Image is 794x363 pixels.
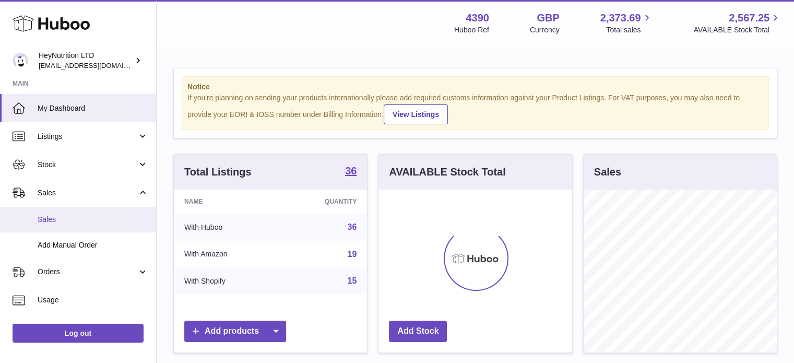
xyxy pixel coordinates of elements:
div: Currency [530,25,560,35]
h3: AVAILABLE Stock Total [389,165,505,179]
a: Log out [13,324,144,343]
strong: GBP [537,11,559,25]
strong: Notice [187,82,763,92]
div: If you're planning on sending your products internationally please add required customs informati... [187,93,763,124]
span: My Dashboard [38,103,148,113]
h3: Sales [594,165,621,179]
th: Name [174,190,280,214]
td: With Huboo [174,214,280,241]
span: [EMAIL_ADDRESS][DOMAIN_NAME] [39,61,153,69]
a: 36 [345,166,357,178]
span: Usage [38,295,148,305]
span: Sales [38,188,137,198]
a: Add Stock [389,321,447,342]
span: 2,373.69 [600,11,641,25]
div: HeyNutrition LTD [39,51,133,71]
td: With Shopify [174,267,280,295]
span: Total sales [606,25,653,35]
td: With Amazon [174,241,280,268]
a: 19 [348,250,357,259]
strong: 36 [345,166,357,176]
span: Orders [38,267,137,277]
span: Listings [38,132,137,142]
a: 15 [348,276,357,285]
span: Add Manual Order [38,240,148,250]
a: 36 [348,223,357,231]
div: Huboo Ref [454,25,489,35]
span: 2,567.25 [729,11,769,25]
span: AVAILABLE Stock Total [693,25,781,35]
img: info@heynutrition.com [13,53,28,68]
a: 2,373.69 Total sales [600,11,653,35]
a: Add products [184,321,286,342]
span: Stock [38,160,137,170]
th: Quantity [280,190,368,214]
a: 2,567.25 AVAILABLE Stock Total [693,11,781,35]
strong: 4390 [466,11,489,25]
a: View Listings [384,104,448,124]
h3: Total Listings [184,165,252,179]
span: Sales [38,215,148,225]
